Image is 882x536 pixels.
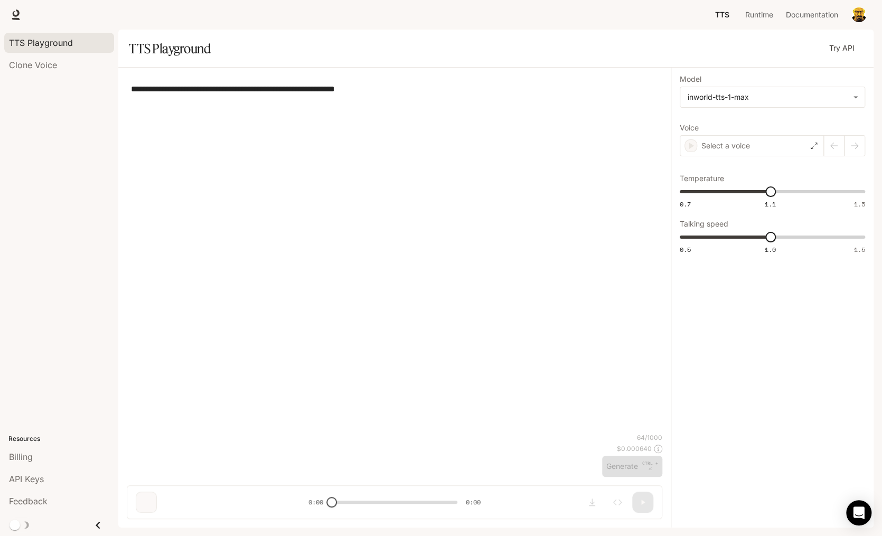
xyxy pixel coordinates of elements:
p: Talking speed [680,220,728,228]
a: TTS [705,4,739,25]
p: Select a voice [701,140,750,151]
button: User avatar [848,4,869,25]
p: Model [680,76,701,83]
span: 1.0 [765,245,776,254]
a: Runtime [740,4,778,25]
span: 1.1 [765,200,776,209]
p: 64 / 1000 [637,433,662,442]
img: User avatar [851,7,866,22]
a: Documentation [780,4,844,25]
h1: TTS Playground [129,38,211,59]
span: TTS [715,8,729,22]
div: inworld-tts-1-max [688,92,848,102]
div: inworld-tts-1-max [680,87,865,107]
span: Documentation [786,8,838,22]
span: Runtime [745,8,773,22]
span: 0.7 [680,200,691,209]
span: 1.5 [854,245,865,254]
div: Open Intercom Messenger [846,500,871,525]
p: Temperature [680,175,724,182]
p: Voice [680,124,699,131]
span: 0.5 [680,245,691,254]
a: Try API [825,38,859,59]
p: $ 0.000640 [617,444,652,453]
span: 1.5 [854,200,865,209]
